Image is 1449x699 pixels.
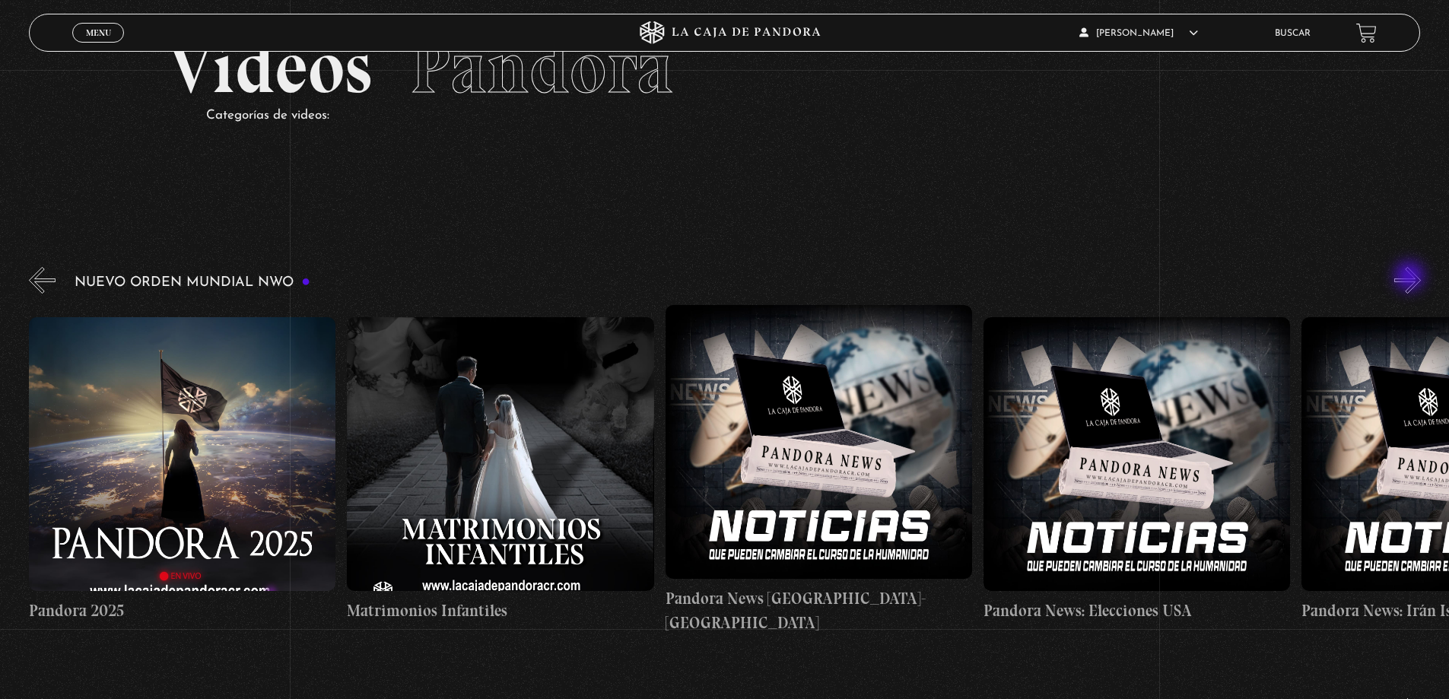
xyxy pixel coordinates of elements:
p: Categorías de videos: [206,104,1281,128]
button: Previous [29,267,56,294]
span: [PERSON_NAME] [1079,29,1198,38]
a: Pandora 2025 [29,305,335,634]
span: Pandora [410,24,673,111]
span: Cerrar [81,41,116,52]
h4: Pandora 2025 [29,599,335,623]
h4: Pandora News: Elecciones USA [983,599,1290,623]
h3: Nuevo Orden Mundial NWO [75,275,310,290]
h4: Matrimonios Infantiles [347,599,653,623]
a: Buscar [1275,29,1311,38]
a: Matrimonios Infantiles [347,305,653,634]
a: Pandora News [GEOGRAPHIC_DATA]-[GEOGRAPHIC_DATA] [666,305,972,634]
h4: Pandora News [GEOGRAPHIC_DATA]-[GEOGRAPHIC_DATA] [666,586,972,634]
button: Next [1394,267,1421,294]
span: Menu [86,28,111,37]
a: Pandora News: Elecciones USA [983,305,1290,634]
h2: Videos [168,32,1281,104]
a: View your shopping cart [1356,23,1377,43]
